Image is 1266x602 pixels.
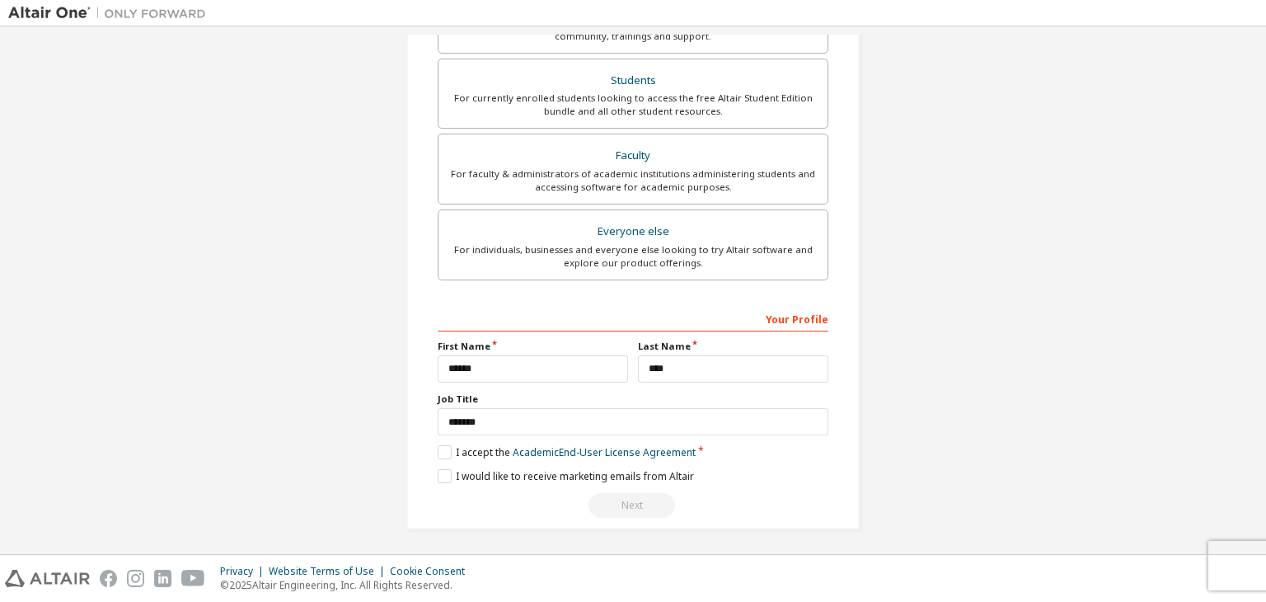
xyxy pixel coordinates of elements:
div: For individuals, businesses and everyone else looking to try Altair software and explore our prod... [448,243,818,270]
div: Students [448,69,818,92]
div: Your Profile [438,305,828,332]
div: Privacy [220,565,269,578]
img: youtube.svg [181,570,205,587]
label: Job Title [438,393,828,406]
img: altair_logo.svg [5,570,90,587]
img: facebook.svg [100,570,117,587]
div: For currently enrolled students looking to access the free Altair Student Edition bundle and all ... [448,92,818,118]
label: I accept the [438,445,696,459]
label: First Name [438,340,628,353]
div: Website Terms of Use [269,565,390,578]
a: Academic End-User License Agreement [513,445,696,459]
div: Faculty [448,144,818,167]
label: I would like to receive marketing emails from Altair [438,469,694,483]
label: Last Name [638,340,828,353]
div: Cookie Consent [390,565,475,578]
p: © 2025 Altair Engineering, Inc. All Rights Reserved. [220,578,475,592]
div: Email already exists [438,493,828,518]
div: For faculty & administrators of academic institutions administering students and accessing softwa... [448,167,818,194]
img: Altair One [8,5,214,21]
img: instagram.svg [127,570,144,587]
div: Everyone else [448,220,818,243]
img: linkedin.svg [154,570,171,587]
